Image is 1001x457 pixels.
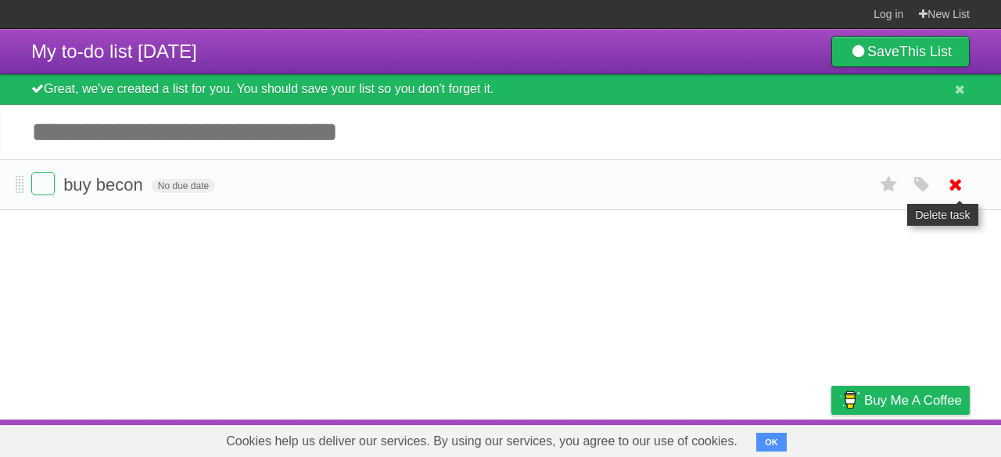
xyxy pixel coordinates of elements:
span: buy becon [63,175,147,195]
a: SaveThis List [831,36,970,67]
a: Developers [675,423,738,453]
span: Buy me a coffee [864,387,962,414]
a: About [623,423,656,453]
span: No due date [152,179,215,193]
b: This List [899,44,952,59]
a: Privacy [811,423,852,453]
span: Cookies help us deliver our services. By using our services, you agree to our use of cookies. [210,426,753,457]
a: Buy me a coffee [831,386,970,415]
button: OK [756,433,787,452]
a: Suggest a feature [871,423,970,453]
label: Star task [874,172,904,198]
a: Terms [758,423,792,453]
span: My to-do list [DATE] [31,41,197,62]
img: Buy me a coffee [839,387,860,413]
label: Done [31,172,55,195]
